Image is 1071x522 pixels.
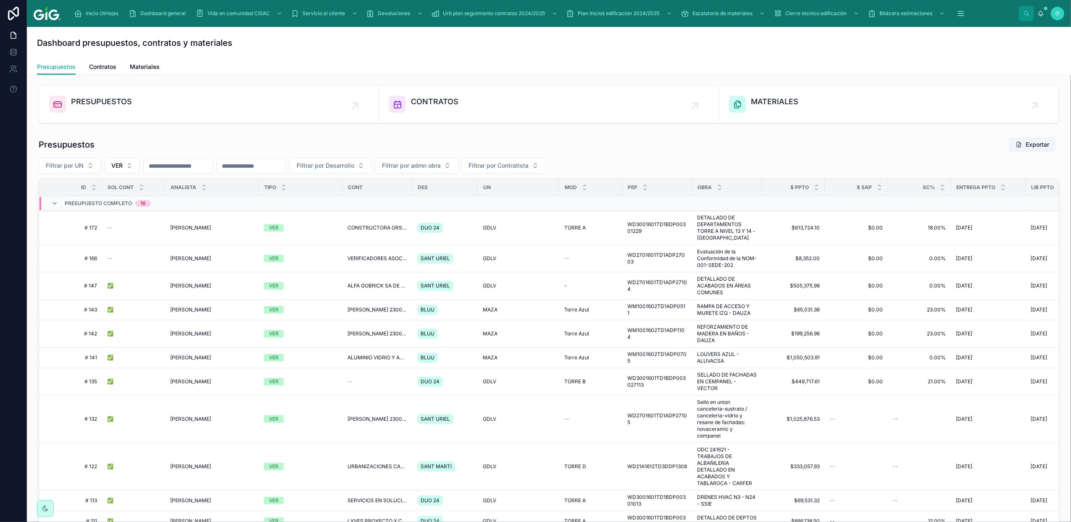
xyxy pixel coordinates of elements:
a: RAMPA DE ACCESO Y MURETE IZQ - DAUZA [697,303,757,316]
span: VER [111,161,123,170]
a: Devoluciones [363,6,427,21]
span: [DATE] [956,282,972,289]
a: VER [264,354,337,361]
span: [PERSON_NAME] [170,255,211,262]
span: TORRE B [564,378,586,385]
span: ✅ [107,416,113,422]
a: -- [107,255,160,262]
a: VER [264,255,337,262]
span: [DATE] [956,416,972,422]
a: 23.00% [893,306,946,313]
span: BLUU [421,330,434,337]
a: $199,256.96 [767,330,820,337]
a: $0.00 [830,255,883,262]
a: SANT URIEL [417,412,473,426]
span: Dashboard general [140,10,186,17]
a: ✅ [107,463,160,470]
a: 23.00% [893,330,946,337]
a: MAZA [483,306,554,313]
span: LOUVERS AZUL - ALUVACSA [697,351,757,364]
span: ✅ [107,330,113,337]
span: # 135 [49,378,97,385]
span: # 143 [49,306,97,313]
span: $613,724.10 [767,224,820,231]
a: [DATE] [956,224,1021,231]
span: SELLADO DE FACHADAS EN CEMPANEL - VECTOR [697,372,757,392]
span: [DATE] [1031,255,1047,262]
span: # 166 [49,255,97,262]
span: -- [564,255,569,262]
span: $449,717.61 [767,378,820,385]
a: - [564,282,617,289]
span: [DATE] [1031,378,1047,385]
span: $0.00 [830,330,883,337]
span: [PERSON_NAME] [170,306,211,313]
a: DETALLADO DE DEPARTAMENTOS TORRE A NIVEL 13 Y 14 - [GEOGRAPHIC_DATA] [697,214,757,241]
a: ✅ [107,282,160,289]
a: Torre Azul [564,306,617,313]
span: Servicio al cliente [303,10,345,17]
span: REFORZAMIENTO DE MADERA EN BAÑOS - DAUZA [697,324,757,344]
span: Urb plan seguimiento contratos 2024/2025 [443,10,545,17]
a: ✅ [107,378,160,385]
a: Cierre técnico edificación [771,6,863,21]
span: Escalatoria de materiales [692,10,753,17]
a: Torre Azul [564,330,617,337]
span: $1,050,503.91 [767,354,820,361]
a: [PERSON_NAME] 2300002220 [347,306,407,313]
a: [PERSON_NAME] 2300002220 [347,330,407,337]
a: [PERSON_NAME] [170,416,254,422]
a: [DATE] [956,416,1021,422]
span: WD3001601TD1BDP003027113 [627,375,687,388]
span: # 122 [49,463,97,470]
a: TORRE A [564,224,617,231]
span: [PERSON_NAME] [170,330,211,337]
span: SANT URIEL [421,255,450,262]
span: Torre Azul [564,354,589,361]
span: Materiales [130,63,160,71]
a: Servicio al cliente [288,6,362,21]
a: VER [264,330,337,337]
span: [PERSON_NAME] [170,463,211,470]
div: VER [269,378,279,385]
a: DETALLADO DE ACABADOS EN ÁREAS COMUNES [697,276,757,296]
span: # 172 [49,224,97,231]
span: - [564,282,567,289]
span: [PERSON_NAME] [170,378,211,385]
span: -- [830,416,835,422]
span: -- [564,416,569,422]
button: Select Button [39,158,101,174]
a: [PERSON_NAME] [170,282,254,289]
span: Inicio OtHojas [86,10,118,17]
span: [PERSON_NAME] [170,224,211,231]
a: GDLV [483,282,554,289]
img: App logo [34,7,61,20]
a: # 141 [49,354,97,361]
a: WD2701601TD1ADP27104 [627,279,687,293]
a: GDLV [483,255,554,262]
span: Presupuestos [37,63,76,71]
a: Plan Inicios edificación 2024/2025 [563,6,676,21]
a: VER [264,306,337,314]
span: $0.00 [830,282,883,289]
span: PRESUPUESTOS [71,96,132,108]
a: -- [564,416,617,422]
span: MAZA [483,330,497,337]
a: ODC 241621 - TRABAJOS DE ALBAÑILERIA DETALLADO EN ACABADOS Y TABLAROCA - CARFER [697,446,757,487]
span: [DATE] [1031,224,1047,231]
a: WM1001602TD1ADP0705 [627,351,687,364]
a: Inicio OtHojas [71,6,124,21]
span: Evaluación de la Conformidad de la NOM-001-SEDE-202 [697,248,757,269]
span: BLUU [421,354,434,361]
a: 0.00% [893,282,946,289]
a: Sello en union canceleria-sustrato / canceleria-vidrio y resane de fachadas: novaceramic y cempanel [697,399,757,439]
a: BLUU [417,351,473,364]
a: VER [264,224,337,232]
